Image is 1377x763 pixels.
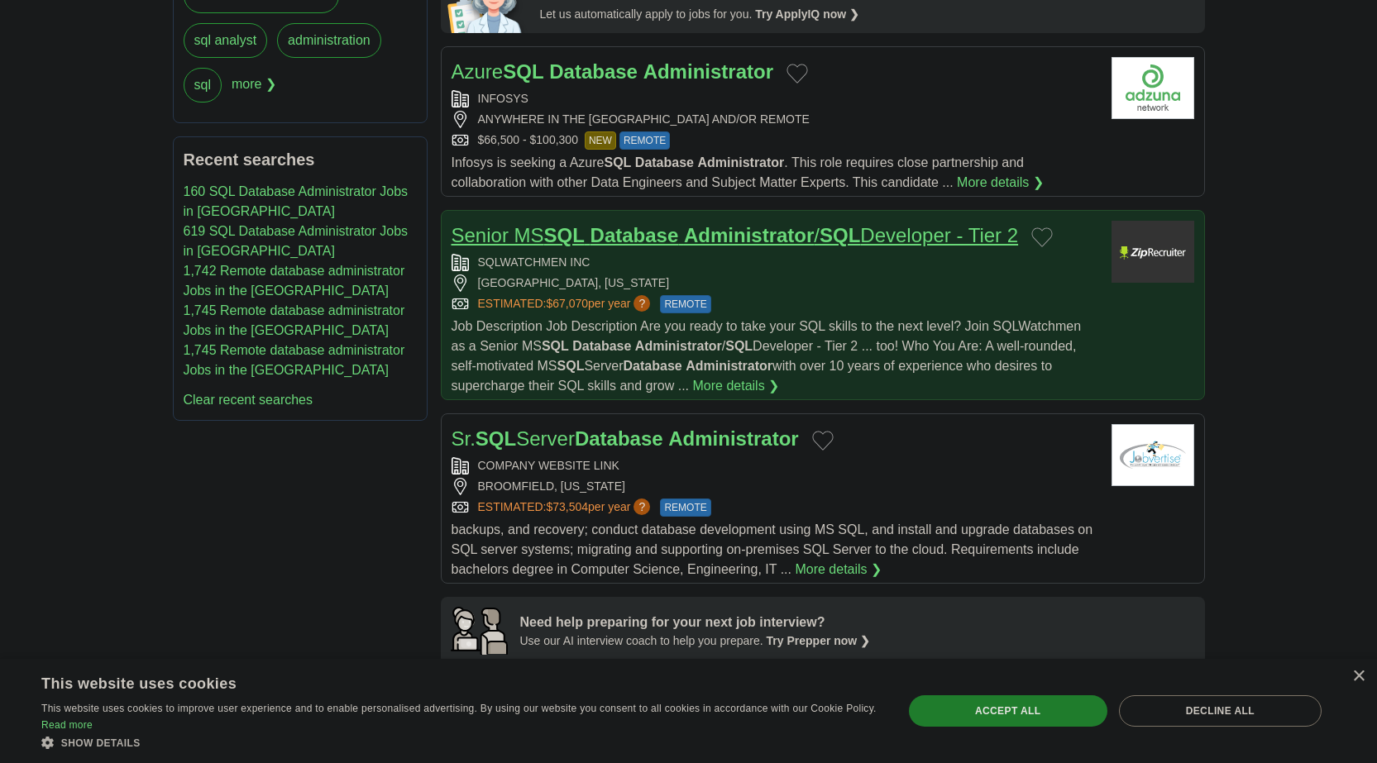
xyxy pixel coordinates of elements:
[755,7,859,21] a: Try ApplyIQ now ❯
[452,457,1098,474] div: COMPANY WEBSITE LINK
[41,719,93,731] a: Read more, opens a new window
[184,184,409,218] a: 160 SQL Database Administrator Jobs in [GEOGRAPHIC_DATA]
[572,339,631,353] strong: Database
[660,498,710,517] span: REMOTE
[604,155,631,169] strong: SQL
[452,131,1098,150] div: $66,500 - $100,300
[575,427,663,450] strong: Database
[452,155,1024,189] span: Infosys is seeking a Azure . This role requires close partnership and collaboration with other Da...
[184,303,405,337] a: 1,745 Remote database administrator Jobs in the [GEOGRAPHIC_DATA]
[643,60,773,83] strong: Administrator
[557,359,585,373] strong: SQL
[795,560,882,579] a: More details ❯
[41,669,836,694] div: This website uses cookies
[452,522,1093,576] span: backups, and recovery; conduct database development using MS SQL, and install and upgrade databas...
[478,295,654,313] a: ESTIMATED:$67,070per year?
[452,254,1098,271] div: SQLWATCHMEN INC
[452,60,773,83] a: AzureSQL Database Administrator
[909,695,1107,727] div: Accept all
[546,500,588,513] span: $73,504
[41,734,877,751] div: Show details
[520,613,871,632] div: Need help preparing for your next job interview?
[1352,670,1365,683] div: Close
[635,155,694,169] strong: Database
[549,60,638,83] strong: Database
[184,343,405,377] a: 1,745 Remote database administrator Jobs in the [GEOGRAPHIC_DATA]
[478,498,654,517] a: ESTIMATED:$73,504per year?
[452,111,1098,128] div: ANYWHERE IN THE [GEOGRAPHIC_DATA] AND/OR REMOTE
[277,23,381,58] a: administration
[957,173,1044,193] a: More details ❯
[787,64,808,83] button: Add to favorite jobs
[184,264,405,298] a: 1,742 Remote database administrator Jobs in the [GEOGRAPHIC_DATA]
[184,224,409,258] a: 619 SQL Database Administrator Jobs in [GEOGRAPHIC_DATA]
[184,68,222,103] a: sql
[184,23,268,58] a: sql analyst
[1112,57,1194,119] img: Company logo
[452,224,1019,246] a: Senior MSSQL Database Administrator/SQLDeveloper - Tier 2
[624,359,682,373] strong: Database
[725,339,753,353] strong: SQL
[61,737,141,749] span: Show details
[476,427,516,450] strong: SQL
[590,224,679,246] strong: Database
[619,131,670,150] span: REMOTE
[452,274,1098,292] div: [GEOGRAPHIC_DATA], [US_STATE]
[1119,695,1322,727] div: Decline all
[184,147,417,172] h2: Recent searches
[452,319,1082,393] span: Job Description Job Description Are you ready to take your SQL skills to the next level? Join SQL...
[668,427,798,450] strong: Administrator
[812,431,834,451] button: Add to favorite jobs
[503,60,543,83] strong: SQL
[635,339,722,353] strong: Administrator
[697,155,784,169] strong: Administrator
[767,634,871,647] a: Try Prepper now ❯
[452,427,799,450] a: Sr.SQLServerDatabase Administrator
[684,224,814,246] strong: Administrator
[542,339,569,353] strong: SQL
[634,498,650,515] span: ?
[1031,227,1053,247] button: Add to favorite jobs
[693,376,780,396] a: More details ❯
[41,703,877,714] span: This website uses cookies to improve user experience and to enable personalised advertising. By u...
[1112,424,1194,486] img: Company logo
[686,359,772,373] strong: Administrator
[1112,221,1194,283] img: Company logo
[232,68,276,112] span: more ❯
[634,295,650,312] span: ?
[546,297,588,310] span: $67,070
[820,224,860,246] strong: SQL
[452,90,1098,107] div: INFOSYS
[585,131,616,150] span: NEW
[660,295,710,313] span: REMOTE
[520,632,871,650] div: Use our AI interview coach to help you prepare.
[452,478,1098,495] div: BROOMFIELD, [US_STATE]
[544,224,585,246] strong: SQL
[184,393,313,407] a: Clear recent searches
[540,6,1195,23] div: Let us automatically apply to jobs for you.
